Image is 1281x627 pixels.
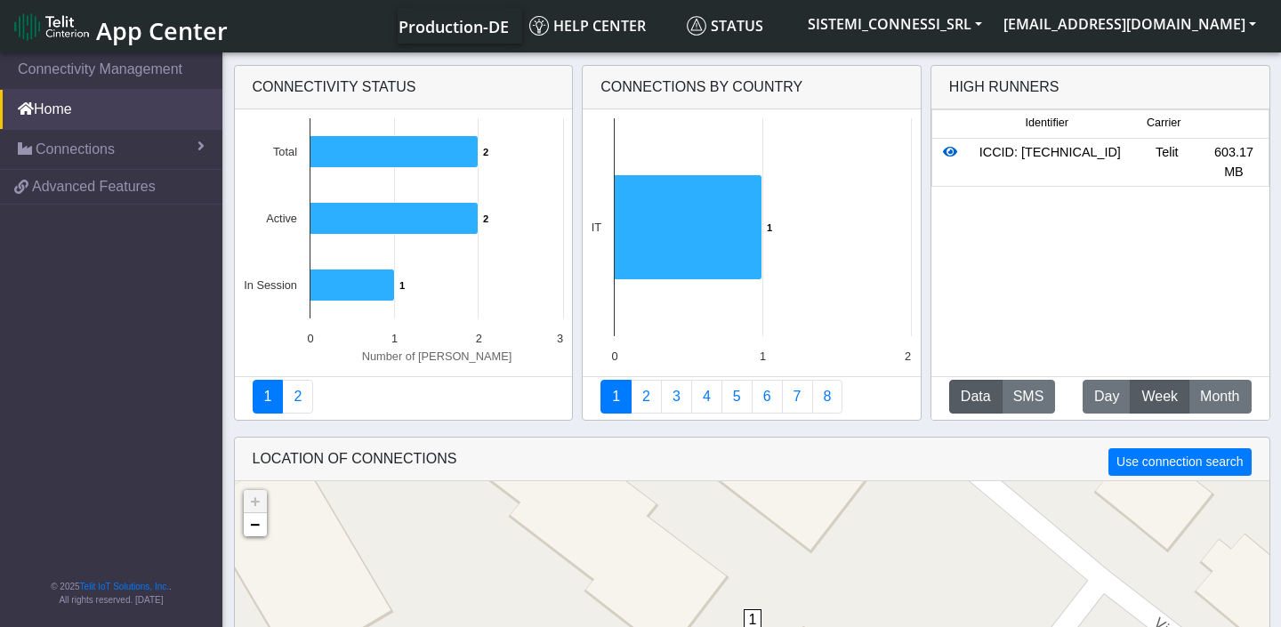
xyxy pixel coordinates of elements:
[32,176,156,197] span: Advanced Features
[905,350,911,363] text: 2
[244,278,297,292] text: In Session
[691,380,722,414] a: Connections By Carrier
[949,76,1059,98] div: High Runners
[1094,386,1119,407] span: Day
[993,8,1267,40] button: [EMAIL_ADDRESS][DOMAIN_NAME]
[1141,386,1178,407] span: Week
[14,12,89,41] img: logo-telit-cinterion-gw-new.png
[661,380,692,414] a: Usage per Country
[631,380,662,414] a: Carrier
[1083,380,1131,414] button: Day
[399,16,509,37] span: Production-DE
[307,332,313,345] text: 0
[1026,115,1068,132] span: Identifier
[592,221,602,234] text: IT
[1188,380,1251,414] button: Month
[1200,143,1267,181] div: 603.17 MB
[812,380,843,414] a: Not Connected for 30 days
[1200,386,1239,407] span: Month
[760,350,766,363] text: 1
[583,66,921,109] div: Connections By Country
[253,380,555,414] nav: Summary paging
[253,380,284,414] a: Connectivity status
[600,380,632,414] a: Connections By Country
[483,213,488,224] text: 2
[797,8,993,40] button: SISTEMI_CONNESSI_SRL
[244,490,267,513] a: Zoom in
[1002,380,1056,414] button: SMS
[80,582,169,591] a: Telit IoT Solutions, Inc.
[244,513,267,536] a: Zoom out
[475,332,481,345] text: 2
[782,380,813,414] a: Zero Session
[752,380,783,414] a: 14 Days Trend
[1133,143,1200,181] div: Telit
[721,380,753,414] a: Usage by Carrier
[680,8,797,44] a: Status
[235,438,1269,481] div: LOCATION OF CONNECTIONS
[687,16,706,36] img: status.svg
[600,380,903,414] nav: Summary paging
[1108,448,1251,476] button: Use connection search
[361,350,512,363] text: Number of [PERSON_NAME]
[272,145,296,158] text: Total
[391,332,398,345] text: 1
[522,8,680,44] a: Help center
[96,14,228,47] span: App Center
[612,350,618,363] text: 0
[556,332,562,345] text: 3
[282,380,313,414] a: Deployment status
[767,222,772,233] text: 1
[529,16,646,36] span: Help center
[529,16,549,36] img: knowledge.svg
[687,16,763,36] span: Status
[949,380,1003,414] button: Data
[398,8,508,44] a: Your current platform instance
[966,143,1133,181] div: ICCID: [TECHNICAL_ID]
[235,66,573,109] div: Connectivity status
[36,139,115,160] span: Connections
[483,147,488,157] text: 2
[14,7,225,45] a: App Center
[399,280,405,291] text: 1
[1130,380,1189,414] button: Week
[266,212,297,225] text: Active
[1147,115,1180,132] span: Carrier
